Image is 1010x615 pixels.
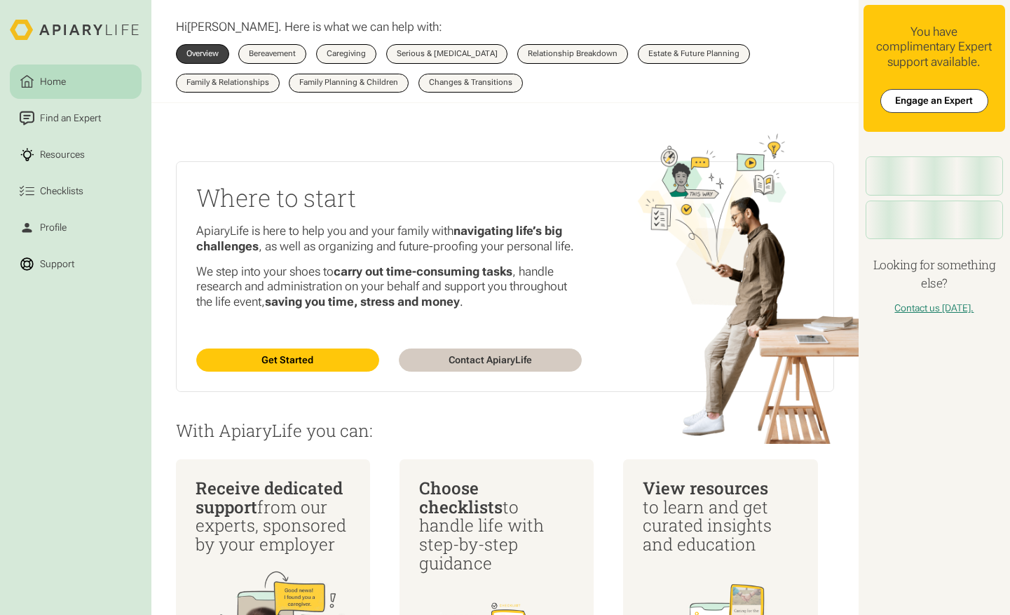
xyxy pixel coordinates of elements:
[418,74,523,93] a: Changes & Transitions
[10,210,142,245] a: Profile
[638,44,750,63] a: Estate & Future Planning
[528,50,617,58] div: Relationship Breakdown
[894,302,974,313] a: Contact us [DATE].
[196,224,562,253] strong: navigating life’s big challenges
[386,44,508,63] a: Serious & [MEDICAL_DATA]
[249,50,296,58] div: Bereavement
[10,247,142,281] a: Support
[864,256,1005,292] h4: Looking for something else?
[196,349,380,372] a: Get Started
[643,477,768,499] span: View resources
[186,79,269,86] div: Family & Relationships
[517,44,628,63] a: Relationship Breakdown
[10,101,142,135] a: Find an Expert
[419,477,503,518] span: Choose checklists
[880,89,989,112] a: Engage an Expert
[38,184,86,198] div: Checklists
[10,65,142,99] a: Home
[316,44,376,63] a: Caregiving
[397,50,498,58] div: Serious & [MEDICAL_DATA]
[10,174,142,208] a: Checklists
[327,50,366,58] div: Caregiving
[238,44,306,63] a: Bereavement
[196,477,343,518] span: Receive dedicated support
[176,20,442,35] p: Hi . Here is what we can help with:
[38,111,104,126] div: Find an Expert
[873,25,996,70] div: You have complimentary Expert support available.
[176,421,834,440] p: With ApiaryLife you can:
[196,479,351,554] div: from our experts, sponsored by your employer
[265,295,460,309] strong: saving you time, stress and money
[419,479,575,573] div: to handle life with step-by-step guidance
[196,224,582,254] p: ApiaryLife is here to help you and your family with , as well as organizing and future-proofing y...
[289,74,409,93] a: Family Planning & Children
[176,44,229,63] a: Overview
[10,137,142,172] a: Resources
[187,20,278,34] span: [PERSON_NAME]
[38,257,77,271] div: Support
[38,220,69,235] div: Profile
[399,349,582,372] a: Contact ApiaryLife
[196,182,582,215] h2: Where to start
[196,264,582,310] p: We step into your shoes to , handle research and administration on your behalf and support you th...
[38,147,88,162] div: Resources
[38,74,69,89] div: Home
[176,74,280,93] a: Family & Relationships
[299,79,398,86] div: Family Planning & Children
[643,479,798,554] div: to learn and get curated insights and education
[429,79,512,86] div: Changes & Transitions
[334,264,512,278] strong: carry out time-consuming tasks
[648,50,739,58] div: Estate & Future Planning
